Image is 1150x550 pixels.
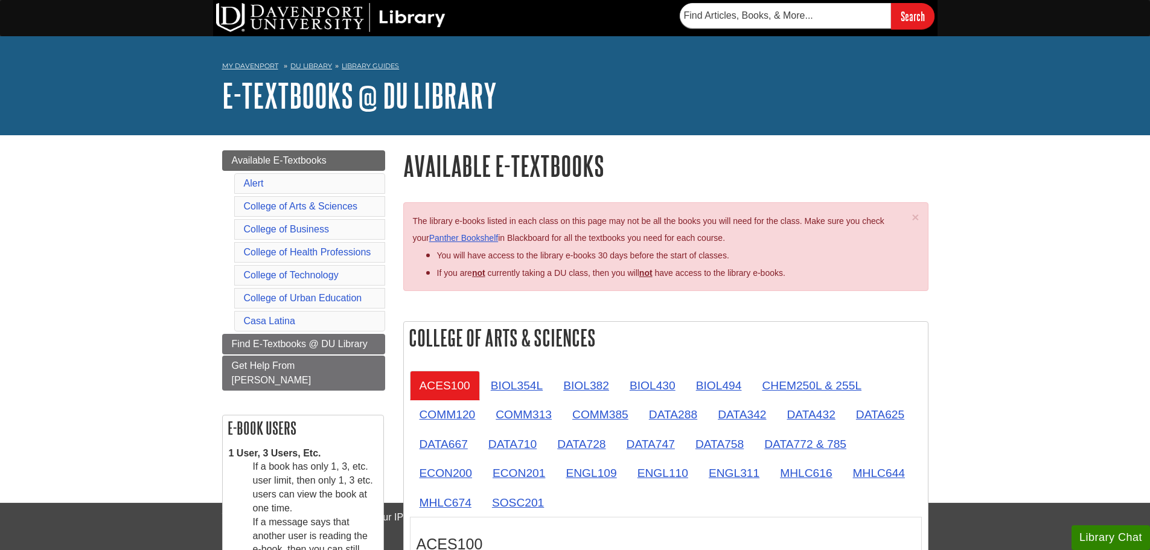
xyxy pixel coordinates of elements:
a: College of Health Professions [244,247,371,257]
a: DATA288 [639,400,707,429]
h1: Available E-Textbooks [403,150,928,181]
a: Alert [244,178,264,188]
a: College of Arts & Sciences [244,201,358,211]
a: College of Business [244,224,329,234]
a: ACES100 [410,371,480,400]
span: Find E-Textbooks @ DU Library [232,339,368,349]
a: BIOL430 [620,371,685,400]
a: DATA667 [410,429,478,459]
img: DU Library [216,3,446,32]
a: ECON201 [483,458,555,488]
button: Close [912,211,919,223]
span: Available E-Textbooks [232,155,327,165]
a: Find E-Textbooks @ DU Library [222,334,385,354]
span: You will have access to the library e-books 30 days before the start of classes. [437,251,729,260]
button: Library Chat [1072,525,1150,550]
a: MHLC644 [843,458,915,488]
a: College of Technology [244,270,339,280]
span: Get Help From [PERSON_NAME] [232,360,311,385]
a: BIOL494 [686,371,752,400]
a: COMM120 [410,400,485,429]
form: Searches DU Library's articles, books, and more [680,3,934,29]
a: MHLC674 [410,488,481,517]
input: Search [891,3,934,29]
a: BIOL382 [554,371,619,400]
a: CHEM250L & 255L [752,371,871,400]
a: SOSC201 [482,488,554,517]
a: ENGL110 [628,458,698,488]
strong: not [472,268,485,278]
a: Available E-Textbooks [222,150,385,171]
a: My Davenport [222,61,278,71]
a: DU Library [290,62,332,70]
u: not [639,268,653,278]
a: Library Guides [342,62,399,70]
a: Casa Latina [244,316,295,326]
a: BIOL354L [481,371,552,400]
a: DATA625 [846,400,914,429]
a: DATA432 [777,400,845,429]
dt: 1 User, 3 Users, Etc. [229,447,377,461]
a: DATA342 [708,400,776,429]
span: × [912,210,919,224]
a: DATA728 [548,429,615,459]
span: The library e-books listed in each class on this page may not be all the books you will need for ... [413,216,884,243]
a: ECON200 [410,458,482,488]
a: DATA710 [479,429,546,459]
a: Get Help From [PERSON_NAME] [222,356,385,391]
a: Panther Bookshelf [429,233,498,243]
h2: E-book Users [223,415,383,441]
a: MHLC616 [770,458,842,488]
span: If you are currently taking a DU class, then you will have access to the library e-books. [437,268,785,278]
a: E-Textbooks @ DU Library [222,77,497,114]
a: DATA747 [617,429,685,459]
a: ENGL311 [699,458,769,488]
a: DATA758 [686,429,753,459]
input: Find Articles, Books, & More... [680,3,891,28]
a: ENGL109 [556,458,626,488]
a: DATA772 & 785 [755,429,856,459]
a: COMM385 [563,400,638,429]
h2: College of Arts & Sciences [404,322,928,354]
a: College of Urban Education [244,293,362,303]
nav: breadcrumb [222,58,928,77]
a: COMM313 [486,400,561,429]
